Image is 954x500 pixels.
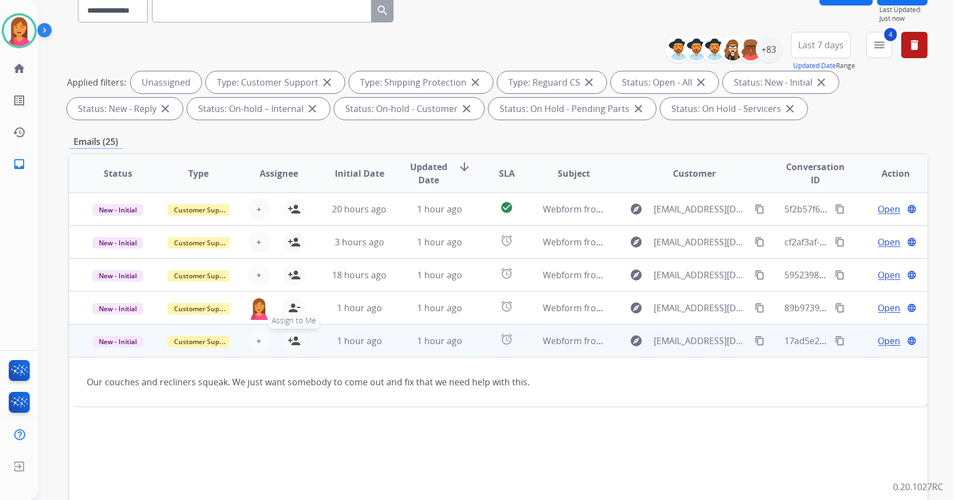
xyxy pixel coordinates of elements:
[654,334,748,347] span: [EMAIL_ADDRESS][DOMAIN_NAME]
[417,236,462,248] span: 1 hour ago
[674,167,716,180] span: Customer
[784,269,946,281] span: 5952398c-7bf8-4f5f-9017-c3c8a8c0bcda
[723,71,839,93] div: Status: New - Initial
[755,303,765,313] mat-icon: content_copy
[67,98,183,120] div: Status: New - Reply
[69,135,122,149] p: Emails (25)
[334,98,484,120] div: Status: On-hold - Customer
[321,76,334,89] mat-icon: close
[92,237,143,249] span: New - Initial
[460,102,473,115] mat-icon: close
[167,303,239,314] span: Customer Support
[159,102,172,115] mat-icon: close
[694,76,708,89] mat-icon: close
[257,203,262,216] span: +
[337,335,382,347] span: 1 hour ago
[630,203,643,216] mat-icon: explore
[907,237,917,247] mat-icon: language
[288,203,301,216] mat-icon: person_add
[784,203,950,215] span: 5f2b57f6-0cbb-4900-b0af-b933573d7629
[784,160,847,187] span: Conversation ID
[878,334,901,347] span: Open
[784,302,947,314] span: 89b9739a-c2d1-4385-94cf-48fe8cfd9d73
[500,267,513,280] mat-icon: alarm
[167,336,239,347] span: Customer Support
[878,268,901,282] span: Open
[283,330,305,352] button: Assign to Me
[630,235,643,249] mat-icon: explore
[497,71,607,93] div: Type: Reguard CS
[500,333,513,346] mat-icon: alarm
[489,98,656,120] div: Status: On Hold - Pending Parts
[131,71,201,93] div: Unassigned
[248,330,270,352] button: +
[793,61,836,70] button: Updated Date
[92,270,143,282] span: New - Initial
[408,160,449,187] span: Updated Date
[755,237,765,247] mat-icon: content_copy
[92,204,143,216] span: New - Initial
[306,102,319,115] mat-icon: close
[332,203,386,215] span: 20 hours ago
[288,235,301,249] mat-icon: person_add
[543,236,860,248] span: Webform from [PERSON_NAME][EMAIL_ADDRESS][DOMAIN_NAME] on [DATE]
[248,231,270,253] button: +
[288,334,301,347] mat-icon: person_add
[499,167,515,180] span: SLA
[879,14,928,23] span: Just now
[67,76,126,89] p: Applied filters:
[847,154,928,193] th: Action
[248,297,270,320] img: agent-avatar
[376,4,389,17] mat-icon: search
[500,201,513,214] mat-icon: check_circle
[582,76,596,89] mat-icon: close
[873,38,886,52] mat-icon: menu
[878,235,901,249] span: Open
[13,94,26,107] mat-icon: list_alt
[630,301,643,314] mat-icon: explore
[866,32,893,58] button: 4
[660,98,807,120] div: Status: On Hold - Servicers
[4,15,35,46] img: avatar
[884,28,897,41] span: 4
[893,480,943,493] p: 0.20.1027RC
[756,36,782,63] div: +83
[835,237,845,247] mat-icon: content_copy
[878,301,901,314] span: Open
[784,335,947,347] span: 17ad5e2e-ffcb-4eb2-a855-14f4eb366f10
[654,268,748,282] span: [EMAIL_ADDRESS][DOMAIN_NAME]
[879,5,928,14] span: Last Updated:
[500,300,513,313] mat-icon: alarm
[257,235,262,249] span: +
[783,102,796,115] mat-icon: close
[755,204,765,214] mat-icon: content_copy
[335,167,384,180] span: Initial Date
[458,160,471,173] mat-icon: arrow_downward
[543,335,860,347] span: Webform from [PERSON_NAME][EMAIL_ADDRESS][DOMAIN_NAME] on [DATE]
[908,38,921,52] mat-icon: delete
[755,336,765,346] mat-icon: content_copy
[417,269,462,281] span: 1 hour ago
[167,237,239,249] span: Customer Support
[654,203,748,216] span: [EMAIL_ADDRESS][DOMAIN_NAME]
[417,302,462,314] span: 1 hour ago
[543,302,792,314] span: Webform from [EMAIL_ADDRESS][DOMAIN_NAME] on [DATE]
[632,102,645,115] mat-icon: close
[13,158,26,171] mat-icon: inbox
[104,167,132,180] span: Status
[167,270,239,282] span: Customer Support
[332,269,386,281] span: 18 hours ago
[469,76,482,89] mat-icon: close
[835,270,845,280] mat-icon: content_copy
[92,336,143,347] span: New - Initial
[288,268,301,282] mat-icon: person_add
[260,167,298,180] span: Assignee
[257,268,262,282] span: +
[907,336,917,346] mat-icon: language
[167,204,239,216] span: Customer Support
[13,62,26,75] mat-icon: home
[798,43,844,47] span: Last 7 days
[878,203,901,216] span: Open
[257,334,262,347] span: +
[92,303,143,314] span: New - Initial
